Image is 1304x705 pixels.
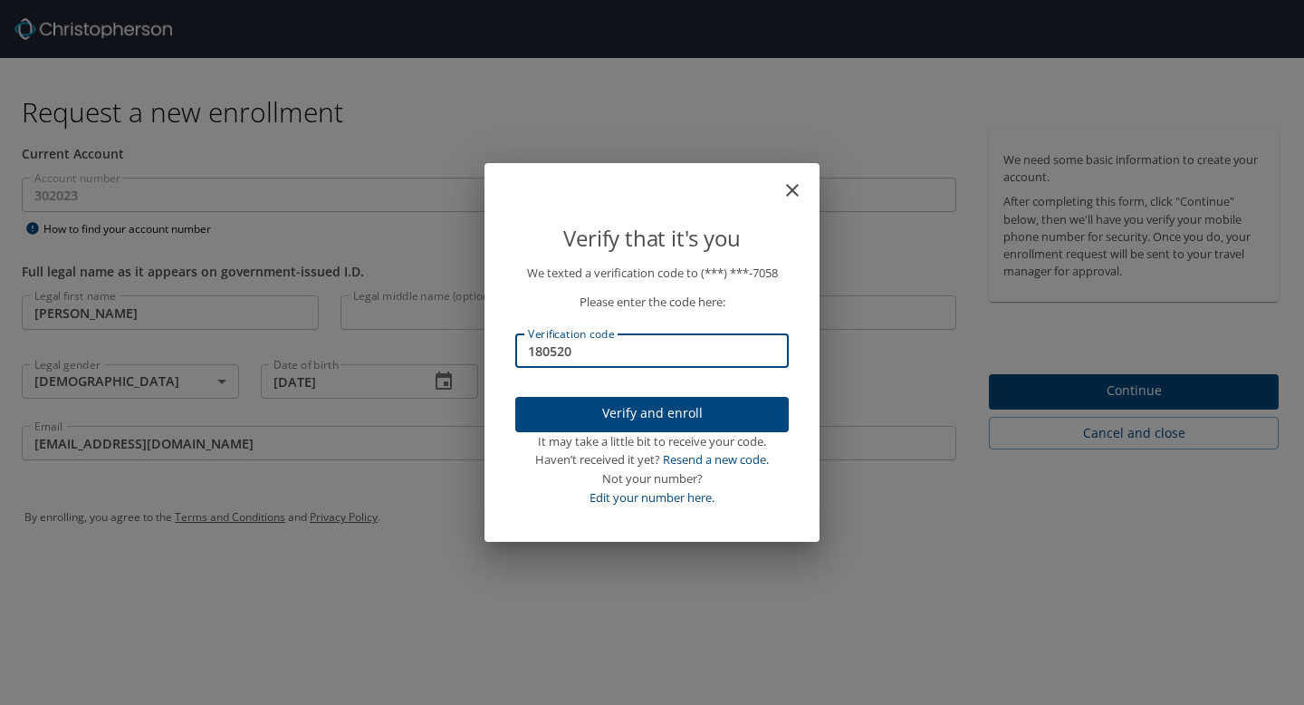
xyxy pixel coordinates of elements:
p: We texted a verification code to (***) ***- 7058 [515,264,789,283]
div: Not your number? [515,469,789,488]
a: Resend a new code. [663,451,769,468]
div: Haven’t received it yet? [515,450,789,469]
p: Verify that it's you [515,221,789,256]
a: Edit your number here. [590,489,714,506]
div: It may take a little bit to receive your code. [515,432,789,451]
button: close [791,170,812,192]
span: Verify and enroll [530,402,774,425]
p: Please enter the code here: [515,293,789,312]
button: Verify and enroll [515,397,789,432]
